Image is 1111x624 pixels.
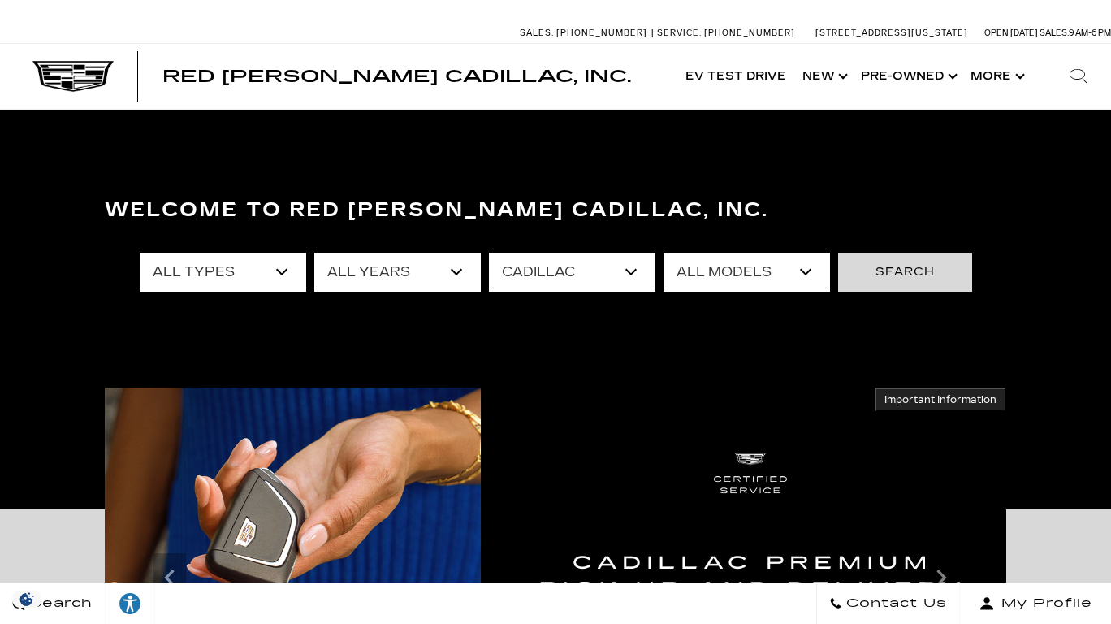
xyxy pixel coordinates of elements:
img: Cadillac Dark Logo with Cadillac White Text [32,61,114,92]
a: New [794,44,853,109]
select: Filter by year [314,253,481,292]
a: Sales: [PHONE_NUMBER] [520,28,651,37]
div: Next [925,553,958,602]
a: Service: [PHONE_NUMBER] [651,28,799,37]
a: Pre-Owned [853,44,962,109]
select: Filter by model [664,253,830,292]
a: Contact Us [816,583,960,624]
div: Search [1046,44,1111,109]
button: Search [838,253,972,292]
span: Search [25,592,93,615]
section: Click to Open Cookie Consent Modal [8,591,45,608]
span: [PHONE_NUMBER] [556,28,647,38]
span: Contact Us [842,592,947,615]
button: More [962,44,1030,109]
a: Red [PERSON_NAME] Cadillac, Inc. [162,68,631,84]
div: Explore your accessibility options [106,591,154,616]
span: [PHONE_NUMBER] [704,28,795,38]
button: Important Information [875,388,1006,412]
a: EV Test Drive [677,44,794,109]
a: Explore your accessibility options [106,583,155,624]
span: Sales: [1040,28,1069,38]
span: Red [PERSON_NAME] Cadillac, Inc. [162,67,631,86]
span: Open [DATE] [984,28,1038,38]
button: Open user profile menu [960,583,1111,624]
select: Filter by type [140,253,306,292]
select: Filter by make [489,253,655,292]
span: Service: [657,28,702,38]
img: Opt-Out Icon [8,591,45,608]
a: [STREET_ADDRESS][US_STATE] [815,28,968,38]
span: My Profile [995,592,1092,615]
span: Sales: [520,28,554,38]
h3: Welcome to Red [PERSON_NAME] Cadillac, Inc. [105,194,1006,227]
span: Important Information [884,393,996,406]
span: 9 AM-6 PM [1069,28,1111,38]
div: Previous [153,553,186,602]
